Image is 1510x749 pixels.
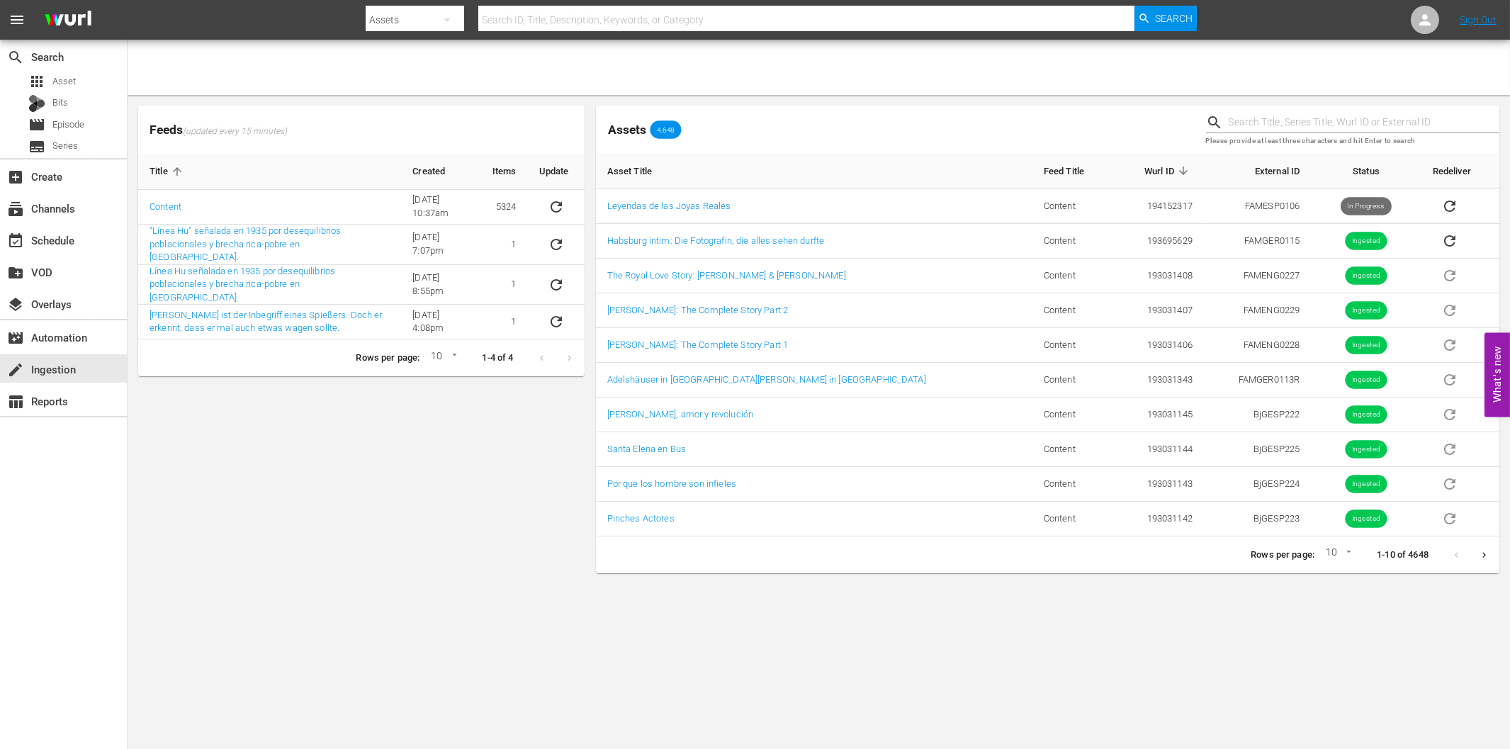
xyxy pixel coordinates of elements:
[1345,271,1387,281] span: Ingested
[28,138,45,155] span: Series
[1433,304,1467,315] span: Asset is in future lineups. Remove all episodes that contain this asset before redelivering
[356,351,419,365] p: Rows per page:
[1204,363,1311,398] td: FAMGER0113R
[1144,164,1193,177] span: Wurl ID
[607,444,687,454] a: Santa Elena en Bus
[607,339,789,350] a: [PERSON_NAME]: The Complete Story Part 1
[1032,189,1113,224] td: Content
[1113,293,1204,328] td: 193031407
[1470,541,1498,569] button: Next page
[1204,293,1311,328] td: FAMENG0229
[607,478,736,489] a: Por que los hombre son infieles
[607,164,671,177] span: Asset Title
[607,270,846,281] a: The Royal Love Story: [PERSON_NAME] & [PERSON_NAME]
[28,95,45,112] div: Bits
[1433,408,1467,419] span: Asset is in future lineups. Remove all episodes that contain this asset before redelivering
[607,409,753,419] a: [PERSON_NAME], amor y revolución
[7,169,24,186] span: Create
[1204,224,1311,259] td: FAMGER0115
[1345,236,1387,247] span: Ingested
[1113,189,1204,224] td: 194152317
[607,513,675,524] a: Pinches Actores
[483,351,514,365] p: 1-4 of 4
[7,264,24,281] span: VOD
[7,361,24,378] span: Ingestion
[7,296,24,313] span: Overlays
[7,201,24,218] span: Channels
[150,266,335,303] a: Línea Hu señalada en 1935 por desequilibrios poblacionales y brecha rica-pobre en [GEOGRAPHIC_DATA].
[1113,259,1204,293] td: 193031408
[528,154,585,190] th: Update
[1433,269,1467,280] span: Asset is in future lineups. Remove all episodes that contain this asset before redelivering
[1032,224,1113,259] td: Content
[481,154,528,190] th: Items
[150,310,383,334] a: [PERSON_NAME] ist der Inbegriff eines Spießers. Doch er erkennt, dass er mal auch etwas wagen sol...
[1204,259,1311,293] td: FAMENG0227
[52,139,78,153] span: Series
[138,118,585,142] span: Feeds
[1113,398,1204,432] td: 193031145
[1377,548,1429,562] p: 1-10 of 4648
[481,265,528,305] td: 1
[1032,259,1113,293] td: Content
[150,225,341,262] a: "Línea Hu" señalada en 1935 por desequilibrios poblacionales y brecha rica-pobre en [GEOGRAPHIC_D...
[1433,373,1467,384] span: Asset is in future lineups. Remove all episodes that contain this asset before redelivering
[1433,339,1467,349] span: Asset is in future lineups. Remove all episodes that contain this asset before redelivering
[9,11,26,28] span: menu
[607,374,926,385] a: Adelshäuser in [GEOGRAPHIC_DATA][PERSON_NAME] in [GEOGRAPHIC_DATA]
[607,305,789,315] a: [PERSON_NAME]: The Complete Story Part 2
[150,165,186,178] span: Title
[1032,153,1113,189] th: Feed Title
[607,235,825,246] a: Habsburg intim: Die Fotografin, die alles sehen durfte
[425,348,459,369] div: 10
[1345,410,1387,420] span: Ingested
[1345,514,1387,524] span: Ingested
[1484,332,1510,417] button: Open Feedback Widget
[1345,305,1387,316] span: Ingested
[1113,502,1204,536] td: 193031142
[1032,502,1113,536] td: Content
[608,123,646,137] span: Assets
[1204,467,1311,502] td: BjGESP224
[481,225,528,265] td: 1
[401,265,481,305] td: [DATE] 8:55pm
[1204,502,1311,536] td: BjGESP223
[1032,432,1113,467] td: Content
[1204,432,1311,467] td: BjGESP225
[1311,153,1421,189] th: Status
[7,49,24,66] span: Search
[1204,153,1311,189] th: External ID
[481,305,528,339] td: 1
[1251,548,1314,562] p: Rows per page:
[1155,6,1193,31] span: Search
[1345,340,1387,351] span: Ingested
[1204,328,1311,363] td: FAMENG0228
[401,190,481,225] td: [DATE] 10:37am
[34,4,102,37] img: ans4CAIJ8jUAAAAAAAAAAAAAAAAAAAAAAAAgQb4GAAAAAAAAAAAAAAAAAAAAAAAAJMjXAAAAAAAAAAAAAAAAAAAAAAAAgAT5G...
[1345,444,1387,455] span: Ingested
[1032,328,1113,363] td: Content
[150,201,181,212] a: Content
[1032,293,1113,328] td: Content
[1113,224,1204,259] td: 193695629
[1320,544,1354,565] div: 10
[596,153,1499,536] table: sticky table
[1032,363,1113,398] td: Content
[607,201,731,211] a: Leyendas de las Joyas Reales
[7,330,24,347] span: Automation
[138,154,585,339] table: sticky table
[1433,443,1467,454] span: Asset is in future lineups. Remove all episodes that contain this asset before redelivering
[1113,363,1204,398] td: 193031343
[1113,467,1204,502] td: 193031143
[1345,375,1387,385] span: Ingested
[412,165,463,178] span: Created
[401,225,481,265] td: [DATE] 7:07pm
[52,74,76,89] span: Asset
[28,73,45,90] span: Asset
[1345,479,1387,490] span: Ingested
[1229,112,1499,133] input: Search Title, Series Title, Wurl ID or External ID
[52,96,68,110] span: Bits
[7,393,24,410] span: Reports
[1204,398,1311,432] td: BjGESP222
[52,118,84,132] span: Episode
